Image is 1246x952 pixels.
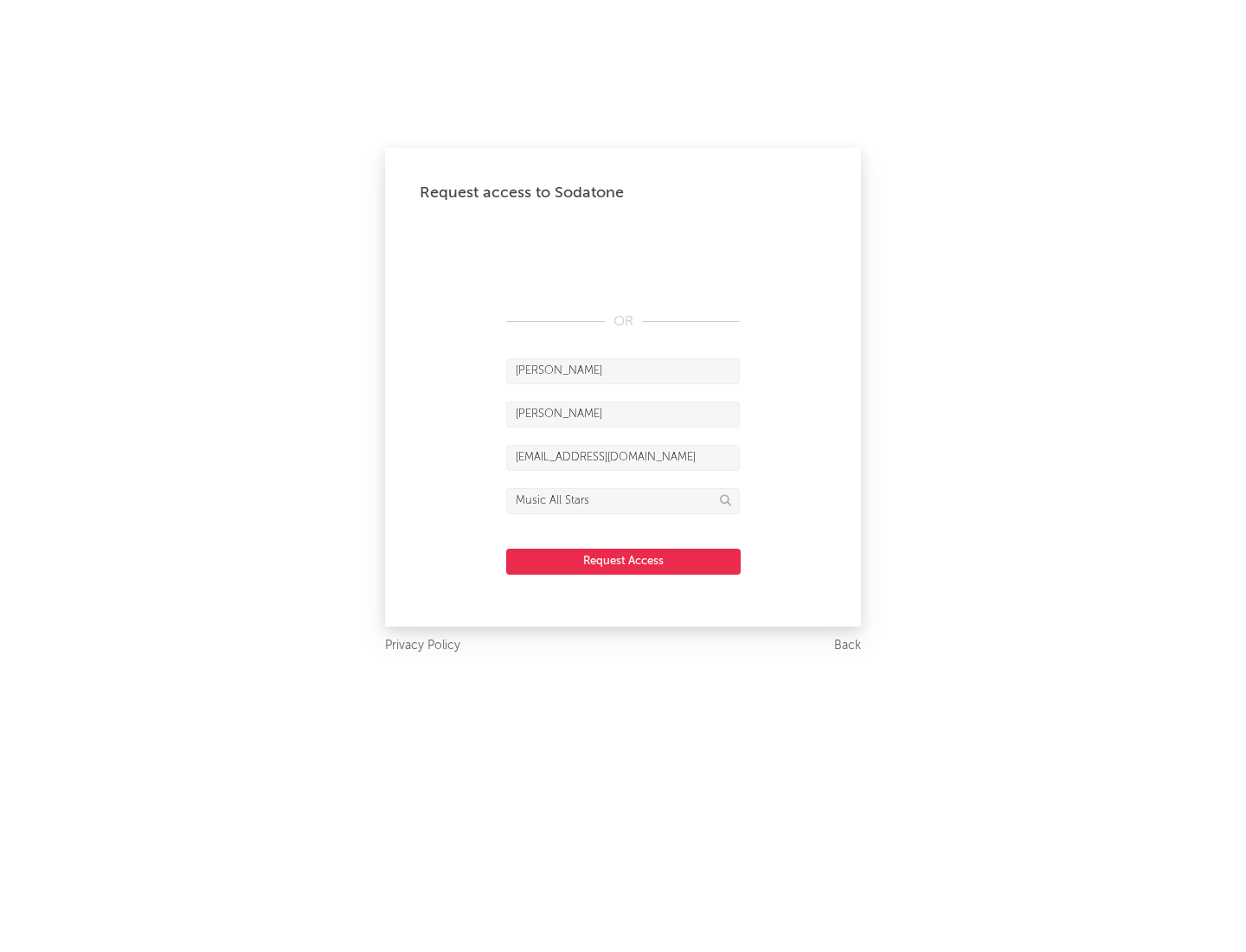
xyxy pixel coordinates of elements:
div: OR [506,312,740,332]
input: Division [506,488,740,514]
button: Request Access [506,549,741,575]
input: Last Name [506,402,740,428]
input: First Name [506,358,740,384]
input: Email [506,445,740,471]
a: Privacy Policy [385,635,460,657]
div: Request access to Sodatone [420,183,826,203]
a: Back [834,635,861,657]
